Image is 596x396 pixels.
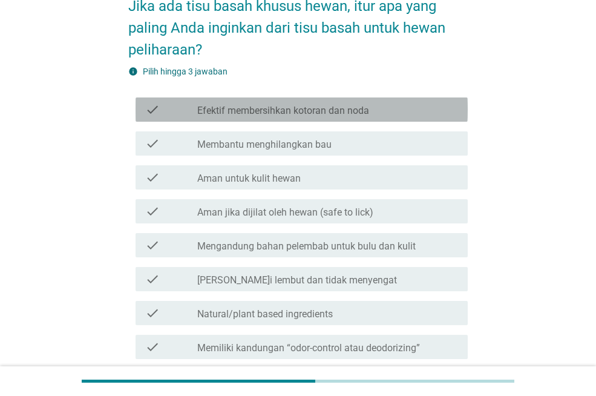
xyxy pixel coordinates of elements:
label: Memiliki kandungan “odor-control atau deodorizing” [197,342,420,354]
i: check [145,136,160,151]
i: check [145,170,160,185]
i: check [145,204,160,219]
label: Pilih hingga 3 jawaban [143,67,228,76]
label: Membantu menghilangkan bau [197,139,332,151]
label: Aman untuk kulit hewan [197,173,301,185]
label: [PERSON_NAME]i lembut dan tidak menyengat [197,274,397,286]
i: check [145,238,160,252]
label: Mengandung bahan pelembab untuk bulu dan kulit [197,240,416,252]
i: check [145,102,160,117]
i: check [145,272,160,286]
i: info [128,67,138,76]
i: check [145,306,160,320]
label: Efektif membersihkan kotoran dan noda [197,105,369,117]
label: Natural/plant based ingredients [197,308,333,320]
label: Aman jika dijilat oleh hewan (safe to lick) [197,206,373,219]
i: check [145,340,160,354]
